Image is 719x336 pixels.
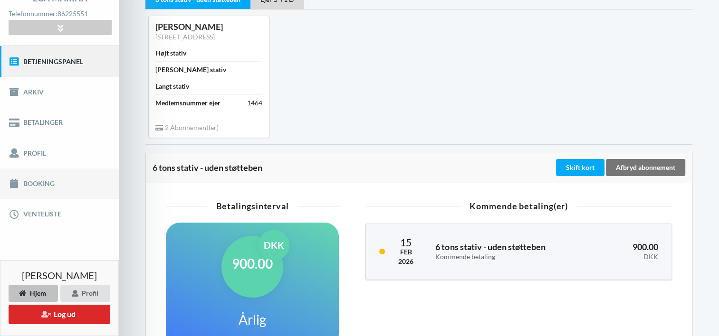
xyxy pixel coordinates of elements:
[9,8,111,20] div: Telefonnummer:
[247,98,262,108] div: 1464
[22,271,97,280] span: [PERSON_NAME]
[155,33,215,41] a: [STREET_ADDRESS]
[9,285,58,302] div: Hjem
[606,159,685,176] div: Afbryd abonnement
[155,48,186,58] div: Højt stativ
[155,82,189,91] div: Langt stativ
[365,202,672,210] div: Kommende betaling(er)
[9,305,110,324] button: Log ud
[155,123,219,131] span: 2 Abonnement(er)
[60,285,110,302] div: Profil
[232,255,273,272] h1: 900.00
[398,247,413,257] div: Feb
[435,242,582,261] h3: 6 tons stativ - uden støtteben
[435,253,582,261] div: Kommende betaling
[595,253,658,261] div: DKK
[556,159,604,176] div: Skift kort
[166,202,339,210] div: Betalingsinterval
[259,230,289,261] div: DKK
[58,9,88,18] strong: 86225551
[155,98,220,108] div: Medlemsnummer ejer
[239,311,266,328] h1: Årlig
[398,257,413,266] div: 2026
[153,163,554,172] div: 6 tons stativ - uden støtteben
[155,65,226,75] div: [PERSON_NAME] stativ
[595,242,658,261] h3: 900.00
[398,237,413,247] div: 15
[155,21,262,32] div: [PERSON_NAME]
